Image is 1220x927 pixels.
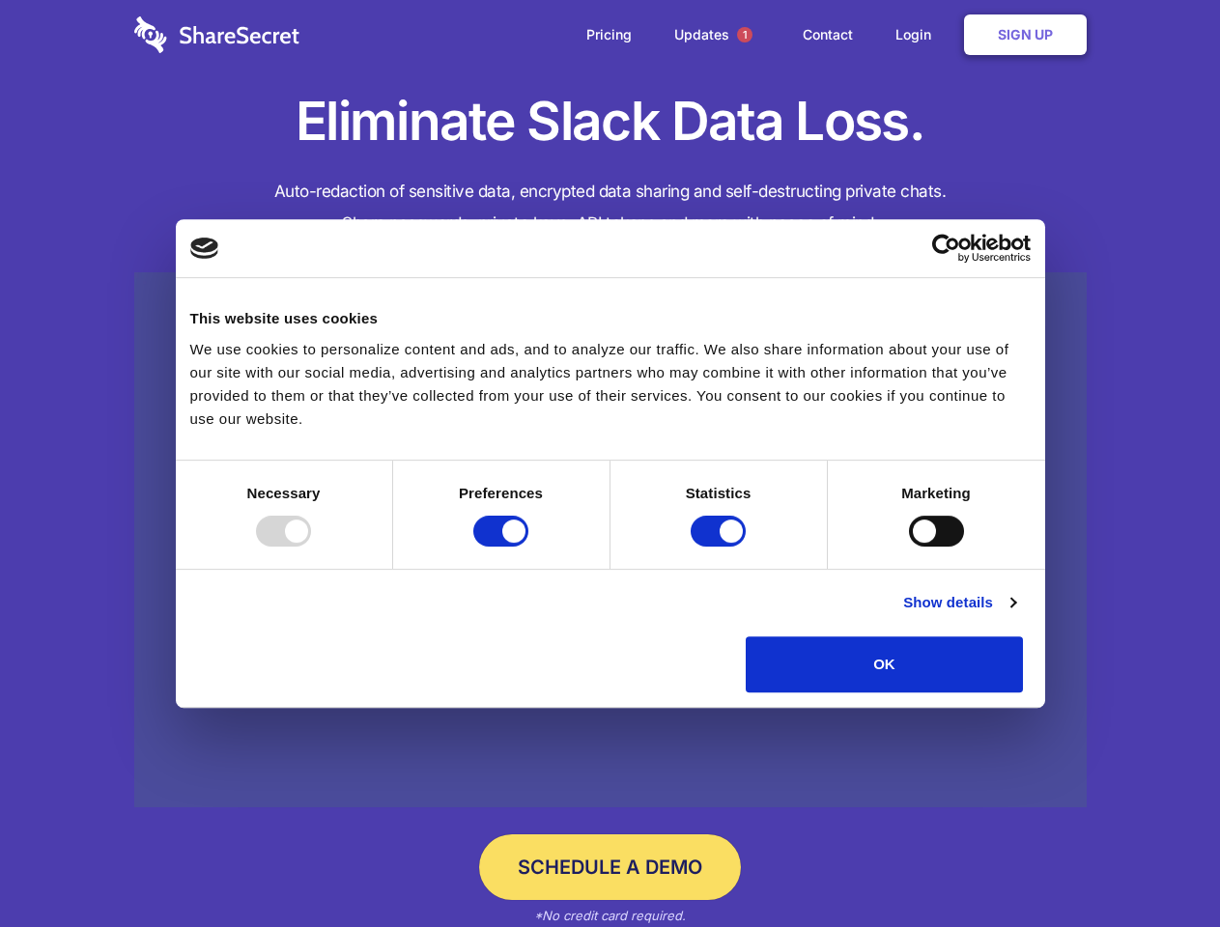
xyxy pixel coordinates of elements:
a: Show details [903,591,1015,614]
button: OK [746,636,1023,692]
a: Pricing [567,5,651,65]
strong: Marketing [901,485,971,501]
img: logo [190,238,219,259]
em: *No credit card required. [534,908,686,923]
strong: Preferences [459,485,543,501]
a: Wistia video thumbnail [134,272,1087,808]
h4: Auto-redaction of sensitive data, encrypted data sharing and self-destructing private chats. Shar... [134,176,1087,239]
div: We use cookies to personalize content and ads, and to analyze our traffic. We also share informat... [190,338,1031,431]
strong: Statistics [686,485,752,501]
strong: Necessary [247,485,321,501]
div: This website uses cookies [190,307,1031,330]
a: Contact [783,5,872,65]
a: Schedule a Demo [479,834,741,900]
h1: Eliminate Slack Data Loss. [134,87,1087,156]
a: Usercentrics Cookiebot - opens in a new window [862,234,1031,263]
span: 1 [737,27,752,42]
a: Login [876,5,960,65]
img: logo-wordmark-white-trans-d4663122ce5f474addd5e946df7df03e33cb6a1c49d2221995e7729f52c070b2.svg [134,16,299,53]
a: Sign Up [964,14,1087,55]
